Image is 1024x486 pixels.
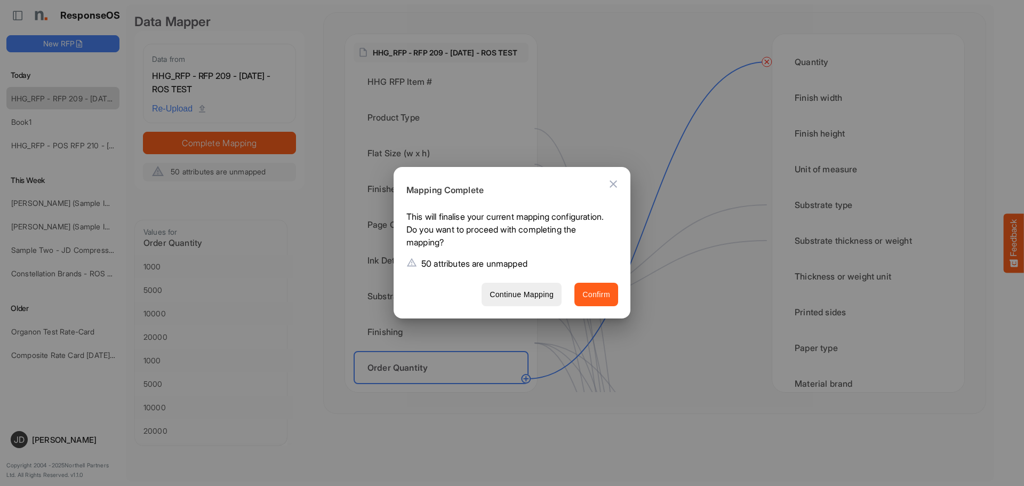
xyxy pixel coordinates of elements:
span: Confirm [582,288,610,301]
span: Continue Mapping [490,288,554,301]
p: 50 attributes are unmapped [421,257,527,270]
button: Close dialog [601,171,626,197]
h6: Mapping Complete [406,184,610,197]
button: Continue Mapping [482,283,562,307]
p: This will finalise your current mapping configuration. Do you want to proceed with completing the... [406,210,610,253]
button: Confirm [574,283,618,307]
